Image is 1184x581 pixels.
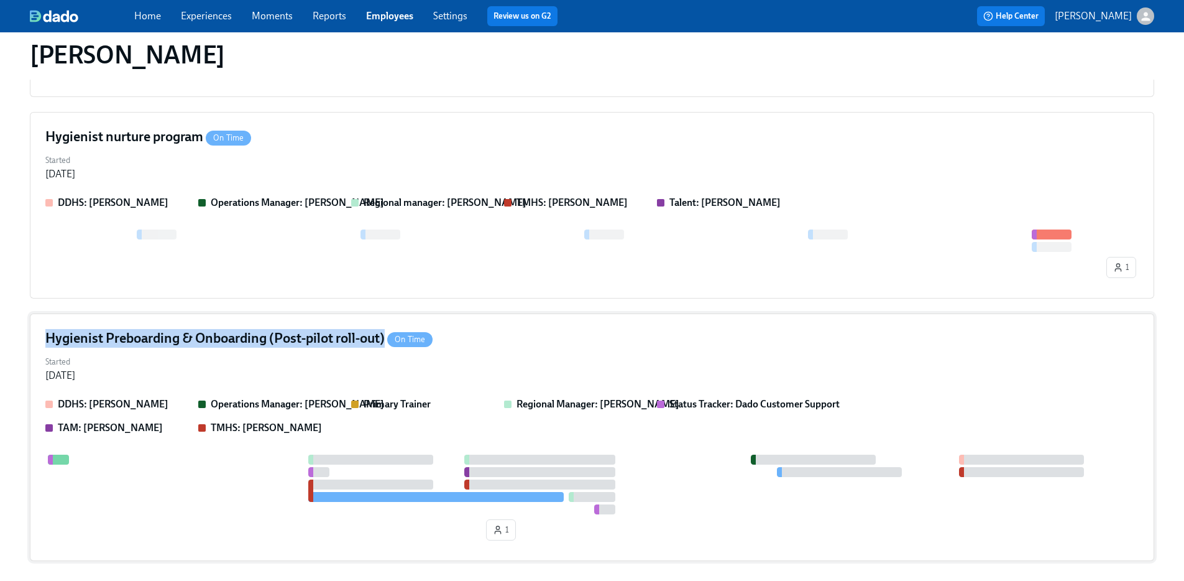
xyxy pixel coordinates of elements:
[486,519,516,541] button: 1
[134,10,161,22] a: Home
[364,398,431,410] strong: Primary Trainer
[181,10,232,22] a: Experiences
[983,10,1039,22] span: Help Center
[211,422,322,434] strong: TMHS: [PERSON_NAME]
[977,6,1045,26] button: Help Center
[1106,257,1136,278] button: 1
[45,167,75,181] div: [DATE]
[58,197,168,208] strong: DDHS: [PERSON_NAME]
[211,398,384,410] strong: Operations Manager: [PERSON_NAME]
[206,133,251,142] span: On Time
[669,197,781,208] strong: Talent: [PERSON_NAME]
[45,369,75,383] div: [DATE]
[211,197,384,208] strong: Operations Manager: [PERSON_NAME]
[58,422,163,434] strong: TAM: [PERSON_NAME]
[366,10,413,22] a: Employees
[45,128,251,146] h4: Hygienist nurture program
[1113,261,1129,274] span: 1
[1055,9,1132,23] p: [PERSON_NAME]
[45,154,75,167] label: Started
[1055,7,1154,25] button: [PERSON_NAME]
[487,6,558,26] button: Review us on G2
[516,398,679,410] strong: Regional Manager: [PERSON_NAME]
[493,524,509,536] span: 1
[493,10,551,22] a: Review us on G2
[387,335,433,344] span: On Time
[669,398,840,410] strong: Status Tracker: Dado Customer Support
[30,40,225,70] h1: [PERSON_NAME]
[313,10,346,22] a: Reports
[45,355,75,369] label: Started
[58,398,168,410] strong: DDHS: [PERSON_NAME]
[516,197,628,208] strong: TMHS: [PERSON_NAME]
[252,10,293,22] a: Moments
[433,10,467,22] a: Settings
[30,10,134,22] a: dado
[30,10,78,22] img: dado
[364,197,526,208] strong: Regional manager: [PERSON_NAME]
[45,329,433,348] h4: Hygienist Preboarding & Onboarding (Post-pilot roll-out)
